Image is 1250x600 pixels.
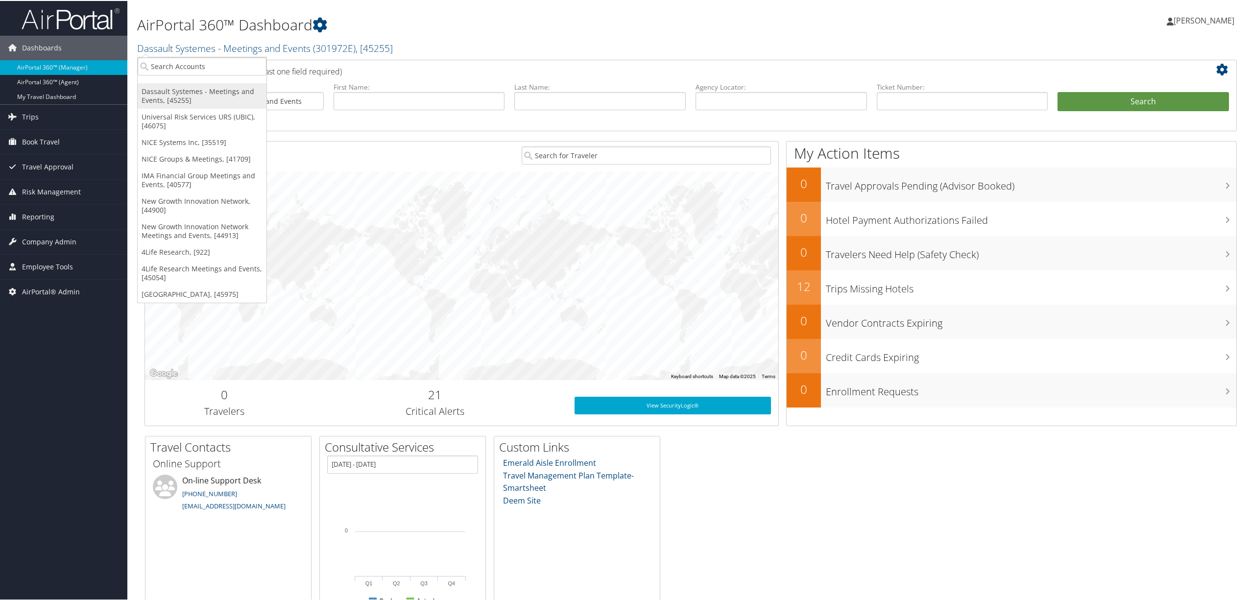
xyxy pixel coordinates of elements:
[826,311,1236,329] h3: Vendor Contracts Expiring
[787,243,821,260] h2: 0
[138,243,266,260] a: 4Life Research, [922]
[152,385,296,402] h2: 0
[787,201,1236,235] a: 0Hotel Payment Authorizations Failed
[787,312,821,328] h2: 0
[147,366,180,379] img: Google
[147,366,180,379] a: Open this area in Google Maps (opens a new window)
[138,150,266,167] a: NICE Groups & Meetings, [41709]
[826,173,1236,192] h3: Travel Approvals Pending (Advisor Booked)
[503,456,596,467] a: Emerald Aisle Enrollment
[499,438,660,455] h2: Custom Links
[22,254,73,278] span: Employee Tools
[787,304,1236,338] a: 0Vendor Contracts Expiring
[138,108,266,133] a: Universal Risk Services URS (UBIC), [46075]
[138,56,266,74] input: Search Accounts
[345,527,348,532] tspan: 0
[313,41,356,54] span: ( 301972E )
[420,579,428,585] text: Q3
[1058,91,1229,111] button: Search
[787,142,1236,163] h1: My Action Items
[22,229,76,253] span: Company Admin
[787,277,821,294] h2: 12
[334,81,505,91] label: First Name:
[719,373,756,378] span: Map data ©2025
[138,133,266,150] a: NICE Systems Inc, [35519]
[153,456,304,470] h3: Online Support
[393,579,400,585] text: Q2
[522,145,771,164] input: Search for Traveler
[152,61,1138,77] h2: Airtinerary Lookup
[1167,5,1244,34] a: [PERSON_NAME]
[762,373,775,378] a: Terms (opens in new tab)
[22,104,39,128] span: Trips
[826,242,1236,261] h3: Travelers Need Help (Safety Check)
[22,6,120,29] img: airportal-logo.png
[22,204,54,228] span: Reporting
[696,81,867,91] label: Agency Locator:
[138,192,266,217] a: New Growth Innovation Network, [44900]
[152,404,296,417] h3: Travelers
[365,579,373,585] text: Q1
[503,494,541,505] a: Deem Site
[575,396,771,413] a: View SecurityLogic®
[787,372,1236,407] a: 0Enrollment Requests
[248,65,342,76] span: (at least one field required)
[787,346,821,362] h2: 0
[787,209,821,225] h2: 0
[826,345,1236,363] h3: Credit Cards Expiring
[448,579,456,585] text: Q4
[311,404,560,417] h3: Critical Alerts
[182,501,286,509] a: [EMAIL_ADDRESS][DOMAIN_NAME]
[787,338,1236,372] a: 0Credit Cards Expiring
[356,41,393,54] span: , [ 45255 ]
[138,285,266,302] a: [GEOGRAPHIC_DATA], [45975]
[671,372,713,379] button: Keyboard shortcuts
[137,14,875,34] h1: AirPortal 360™ Dashboard
[22,179,81,203] span: Risk Management
[787,235,1236,269] a: 0Travelers Need Help (Safety Check)
[22,129,60,153] span: Book Travel
[182,488,237,497] a: [PHONE_NUMBER]
[826,276,1236,295] h3: Trips Missing Hotels
[311,385,560,402] h2: 21
[138,167,266,192] a: IMA Financial Group Meetings and Events, [40577]
[138,82,266,108] a: Dassault Systemes - Meetings and Events, [45255]
[22,35,62,59] span: Dashboards
[787,269,1236,304] a: 12Trips Missing Hotels
[826,379,1236,398] h3: Enrollment Requests
[138,217,266,243] a: New Growth Innovation Network Meetings and Events, [44913]
[514,81,686,91] label: Last Name:
[1174,14,1234,25] span: [PERSON_NAME]
[787,167,1236,201] a: 0Travel Approvals Pending (Advisor Booked)
[138,260,266,285] a: 4Life Research Meetings and Events, [45054]
[22,154,73,178] span: Travel Approval
[22,279,80,303] span: AirPortal® Admin
[787,174,821,191] h2: 0
[826,208,1236,226] h3: Hotel Payment Authorizations Failed
[137,41,393,54] a: Dassault Systemes - Meetings and Events
[148,474,309,514] li: On-line Support Desk
[877,81,1048,91] label: Ticket Number:
[503,469,634,493] a: Travel Management Plan Template- Smartsheet
[325,438,485,455] h2: Consultative Services
[787,380,821,397] h2: 0
[150,438,311,455] h2: Travel Contacts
